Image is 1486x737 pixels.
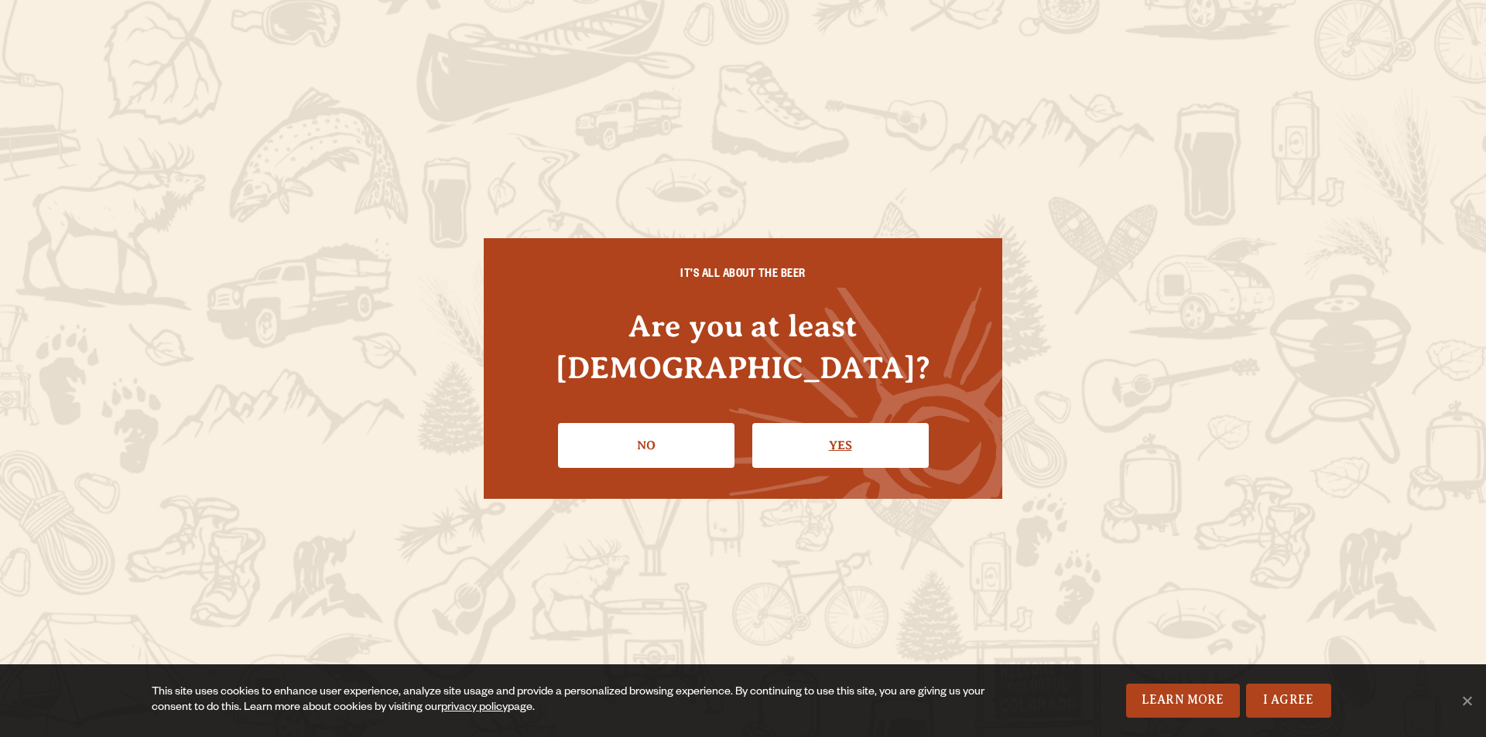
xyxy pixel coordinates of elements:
a: privacy policy [441,702,508,715]
a: I Agree [1246,684,1331,718]
a: No [558,423,734,468]
a: Learn More [1126,684,1240,718]
a: Confirm I'm 21 or older [752,423,929,468]
h4: Are you at least [DEMOGRAPHIC_DATA]? [515,305,971,387]
span: No [1459,693,1474,708]
h6: IT'S ALL ABOUT THE BEER [515,269,971,283]
div: This site uses cookies to enhance user experience, analyze site usage and provide a personalized ... [152,685,997,716]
